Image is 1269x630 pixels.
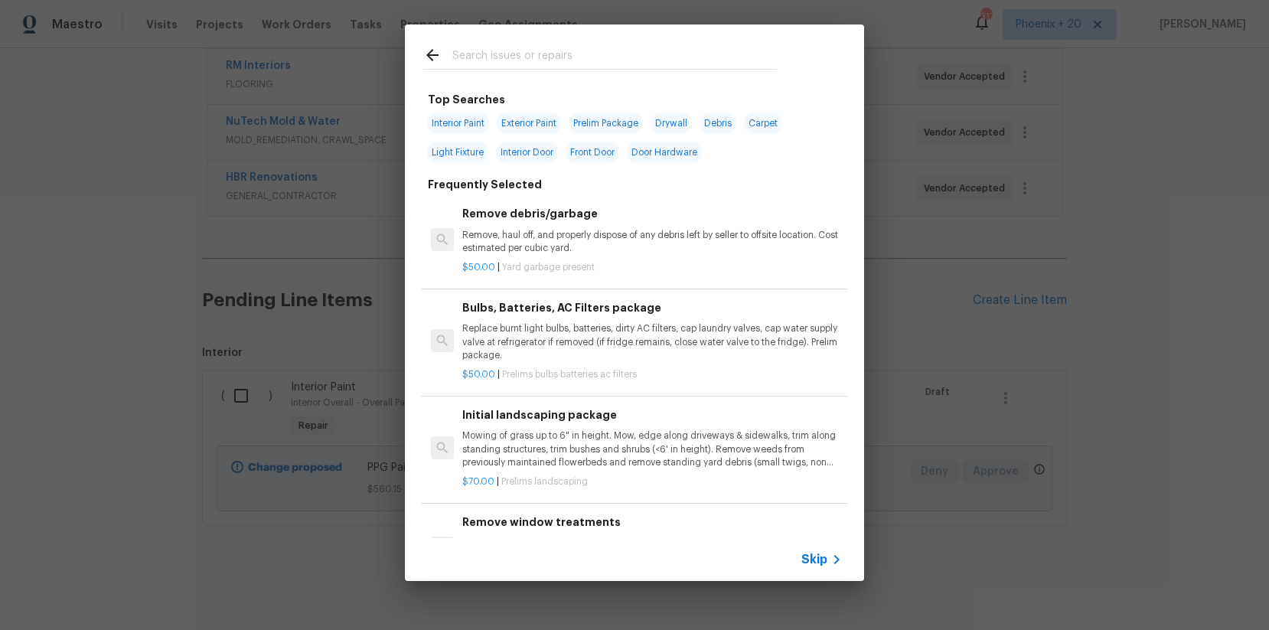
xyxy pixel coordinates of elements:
[462,537,842,563] p: Remove window treatments throughout home. Patch/touch up all holes/marks left and paint to match....
[627,142,702,163] span: Door Hardware
[462,406,842,423] h6: Initial landscaping package
[501,477,588,486] span: Prelims landscaping
[462,477,494,486] span: $70.00
[428,176,542,193] h6: Frequently Selected
[462,299,842,316] h6: Bulbs, Batteries, AC Filters package
[462,368,842,381] p: |
[462,322,842,361] p: Replace burnt light bulbs, batteries, dirty AC filters, cap laundry valves, cap water supply valv...
[462,475,842,488] p: |
[497,113,561,134] span: Exterior Paint
[452,46,777,69] input: Search issues or repairs
[462,370,495,379] span: $50.00
[462,514,842,530] h6: Remove window treatments
[462,261,842,274] p: |
[462,205,842,222] h6: Remove debris/garbage
[462,263,495,272] span: $50.00
[801,552,827,567] span: Skip
[502,263,595,272] span: Yard garbage present
[496,142,558,163] span: Interior Door
[462,429,842,468] p: Mowing of grass up to 6" in height. Mow, edge along driveways & sidewalks, trim along standing st...
[569,113,643,134] span: Prelim Package
[428,91,505,108] h6: Top Searches
[744,113,782,134] span: Carpet
[462,229,842,255] p: Remove, haul off, and properly dispose of any debris left by seller to offsite location. Cost est...
[566,142,619,163] span: Front Door
[427,113,489,134] span: Interior Paint
[651,113,692,134] span: Drywall
[700,113,736,134] span: Debris
[427,142,488,163] span: Light Fixture
[502,370,637,379] span: Prelims bulbs batteries ac filters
